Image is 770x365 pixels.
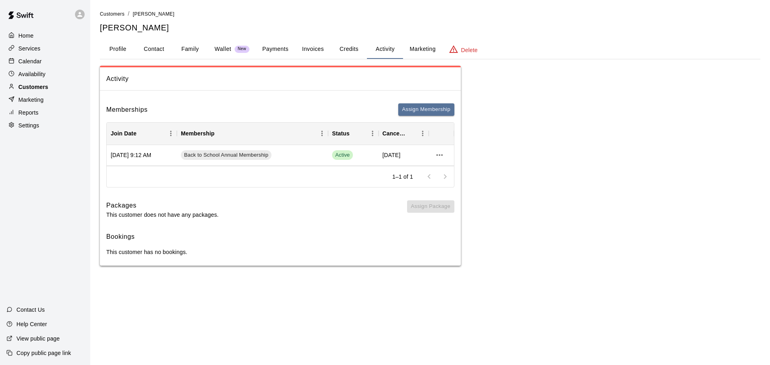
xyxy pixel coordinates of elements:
button: Sort [215,128,226,139]
button: Sort [405,128,417,139]
div: basic tabs example [100,40,760,59]
span: Back to School Annual Membership [181,151,272,159]
button: Family [172,40,208,59]
h5: [PERSON_NAME] [100,22,760,33]
p: Contact Us [16,306,45,314]
span: Active [332,150,353,160]
span: Activity [106,74,454,84]
div: Membership [181,122,215,145]
a: Services [6,42,84,54]
a: Settings [6,119,84,131]
a: Marketing [6,94,84,106]
button: Assign Membership [398,103,454,116]
span: You don't have any packages [407,200,454,219]
p: Customers [18,83,48,91]
button: Menu [316,127,328,139]
button: Activity [367,40,403,59]
h6: Bookings [106,232,454,242]
p: Delete [461,46,478,54]
div: Membership [177,122,328,145]
button: Sort [350,128,361,139]
h6: Memberships [106,105,148,115]
button: Contact [136,40,172,59]
p: Reports [18,109,38,117]
button: Marketing [403,40,442,59]
p: Services [18,44,41,52]
span: Customers [100,11,125,17]
p: Settings [18,121,39,129]
p: Home [18,32,34,40]
a: Home [6,30,84,42]
p: Marketing [18,96,44,104]
h6: Packages [106,200,219,211]
p: This customer does not have any packages. [106,211,219,219]
div: Cancel Date [383,122,406,145]
button: Menu [367,127,379,139]
button: Payments [256,40,295,59]
div: [DATE] 9:12 AM [107,145,177,166]
span: [PERSON_NAME] [133,11,174,17]
button: Sort [136,128,148,139]
a: Back to School Annual Membership [181,150,274,160]
div: Join Date [107,122,177,145]
a: Customers [6,81,84,93]
p: 1–1 of 1 [392,173,413,181]
span: New [235,46,249,52]
p: Help Center [16,320,47,328]
p: View public page [16,335,60,343]
div: Join Date [111,122,136,145]
button: Profile [100,40,136,59]
p: Copy public page link [16,349,71,357]
nav: breadcrumb [100,10,760,18]
div: Status [328,122,379,145]
a: Calendar [6,55,84,67]
p: Availability [18,70,46,78]
li: / [128,10,130,18]
p: Wallet [215,45,231,53]
button: Menu [165,127,177,139]
div: Cancel Date [379,122,429,145]
a: Availability [6,68,84,80]
p: Calendar [18,57,42,65]
button: Credits [331,40,367,59]
button: more actions [433,148,446,162]
span: [DATE] [383,151,401,159]
div: Status [332,122,350,145]
button: Menu [417,127,429,139]
p: This customer has no bookings. [106,248,454,256]
button: Invoices [295,40,331,59]
span: Active [332,151,353,159]
a: Customers [100,10,125,17]
a: Reports [6,107,84,119]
